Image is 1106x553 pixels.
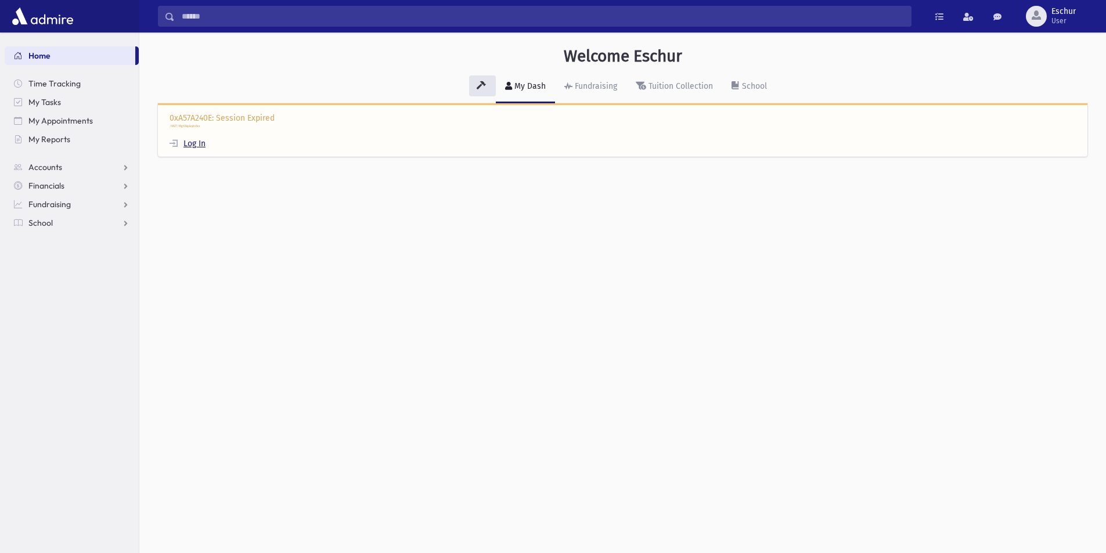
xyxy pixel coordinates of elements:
[28,50,51,61] span: Home
[158,103,1087,157] div: 0xA57A240E: Session Expired
[512,81,546,91] div: My Dash
[740,81,767,91] div: School
[28,218,53,228] span: School
[5,46,135,65] a: Home
[170,139,206,149] a: Log In
[28,199,71,209] span: Fundraising
[5,93,139,111] a: My Tasks
[626,71,722,103] a: Tuition Collection
[722,71,776,103] a: School
[28,180,64,191] span: Financials
[28,115,93,126] span: My Appointments
[1051,7,1076,16] span: Eschur
[5,195,139,214] a: Fundraising
[555,71,626,103] a: Fundraising
[5,111,139,130] a: My Appointments
[5,158,139,176] a: Accounts
[646,81,713,91] div: Tuition Collection
[5,176,139,195] a: Financials
[28,134,70,144] span: My Reports
[5,74,139,93] a: Time Tracking
[1051,16,1076,26] span: User
[170,124,1076,129] p: /WGT/WgtDisplayIndex
[564,46,682,66] h3: Welcome Eschur
[496,71,555,103] a: My Dash
[572,81,617,91] div: Fundraising
[175,6,911,27] input: Search
[9,5,76,28] img: AdmirePro
[28,162,62,172] span: Accounts
[28,97,61,107] span: My Tasks
[5,130,139,149] a: My Reports
[28,78,81,89] span: Time Tracking
[5,214,139,232] a: School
